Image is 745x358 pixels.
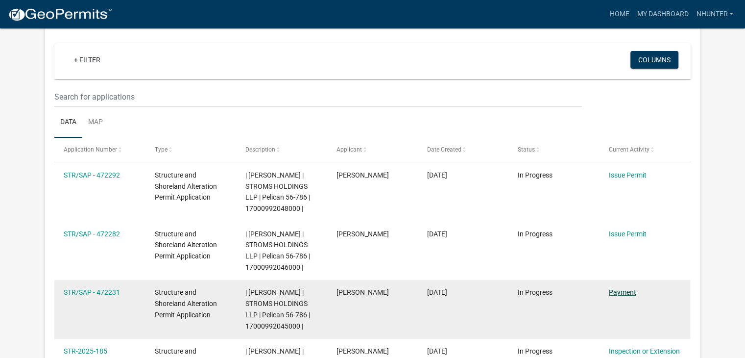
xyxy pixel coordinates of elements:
[236,138,327,161] datatable-header-cell: Description
[609,230,647,238] a: Issue Permit
[155,146,168,153] span: Type
[518,230,553,238] span: In Progress
[336,171,389,179] span: Nate Hunter
[245,288,310,330] span: | Emma Swenson | STROMS HOLDINGS LLP | Pelican 56-786 | 17000992045000 |
[66,51,108,69] a: + Filter
[508,138,599,161] datatable-header-cell: Status
[427,146,461,153] span: Date Created
[609,171,647,179] a: Issue Permit
[336,146,362,153] span: Applicant
[609,288,636,296] a: Payment
[418,138,508,161] datatable-header-cell: Date Created
[518,288,553,296] span: In Progress
[64,347,107,355] a: STR-2025-185
[64,146,117,153] span: Application Number
[609,347,680,355] a: Inspection or Extension
[155,171,217,202] span: Structure and Shoreland Alteration Permit Application
[427,347,447,355] span: 05/02/2025
[54,138,145,161] datatable-header-cell: Application Number
[54,87,582,107] input: Search for applications
[518,347,553,355] span: In Progress
[600,138,690,161] datatable-header-cell: Current Activity
[605,5,633,24] a: Home
[336,288,389,296] span: Nate Hunter
[427,171,447,179] span: 09/02/2025
[336,347,389,355] span: Nate Hunter
[630,51,678,69] button: Columns
[427,230,447,238] span: 09/02/2025
[327,138,417,161] datatable-header-cell: Applicant
[82,107,109,138] a: Map
[609,146,649,153] span: Current Activity
[64,288,120,296] a: STR/SAP - 472231
[155,288,217,319] span: Structure and Shoreland Alteration Permit Application
[54,107,82,138] a: Data
[155,230,217,260] span: Structure and Shoreland Alteration Permit Application
[633,5,692,24] a: My Dashboard
[427,288,447,296] span: 09/02/2025
[245,230,310,271] span: | Emma Swenson | STROMS HOLDINGS LLP | Pelican 56-786 | 17000992046000 |
[64,171,120,179] a: STR/SAP - 472292
[64,230,120,238] a: STR/SAP - 472282
[145,138,236,161] datatable-header-cell: Type
[336,230,389,238] span: Nate Hunter
[692,5,737,24] a: nhunter
[245,171,310,212] span: | Emma Swenson | STROMS HOLDINGS LLP | Pelican 56-786 | 17000992048000 |
[245,146,275,153] span: Description
[518,146,535,153] span: Status
[518,171,553,179] span: In Progress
